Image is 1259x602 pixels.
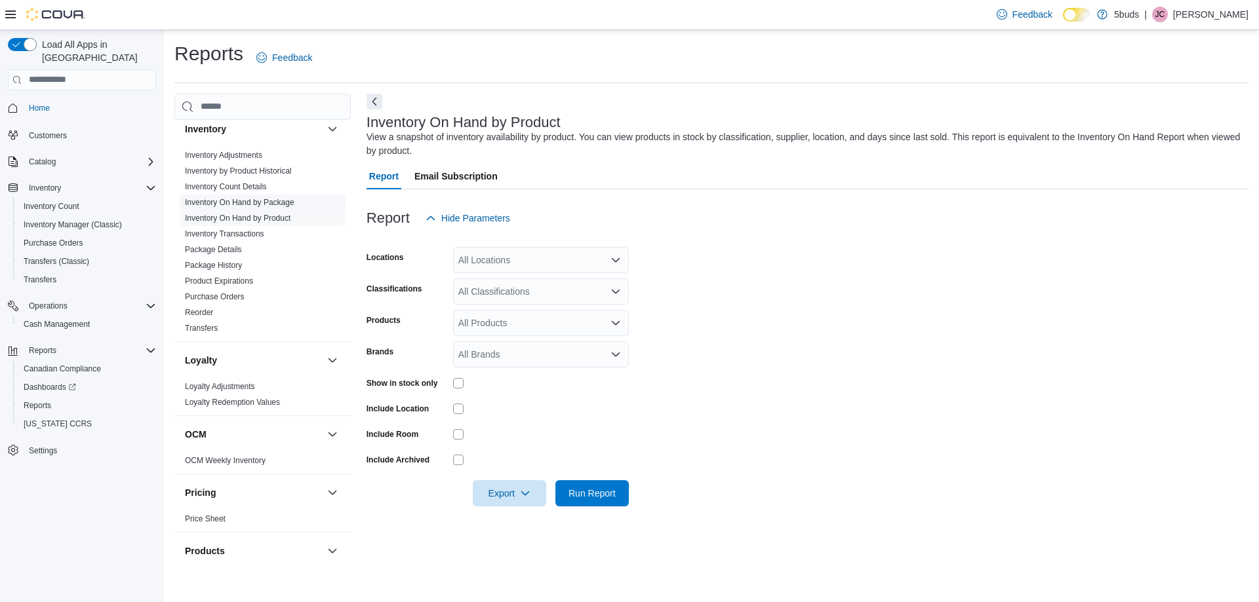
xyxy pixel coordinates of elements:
span: Cash Management [24,319,90,329]
a: Feedback [991,1,1058,28]
div: View a snapshot of inventory availability by product. You can view products in stock by classific... [367,130,1242,158]
a: OCM Weekly Inventory [185,456,266,465]
span: Settings [24,442,156,459]
a: Loyalty Redemption Values [185,398,280,407]
h3: Report [367,210,410,226]
button: Loyalty [185,354,322,367]
button: Inventory Count [13,197,161,216]
button: Cash Management [13,315,161,333]
button: Transfers [13,271,161,289]
button: Canadian Compliance [13,360,161,378]
span: Inventory Manager (Classic) [18,217,156,233]
h3: Pricing [185,486,216,499]
span: Purchase Orders [24,238,83,248]
span: Loyalty Adjustments [185,381,255,392]
span: Transfers [18,272,156,288]
a: Inventory Count [18,198,85,214]
span: Catalog [24,154,156,170]
a: Price Sheet [185,514,226,523]
span: Feedback [272,51,312,64]
button: Customers [3,125,161,144]
span: Transfers (Classic) [24,256,89,267]
span: Hide Parameters [441,212,510,225]
span: Price Sheet [185,514,226,524]
button: OCM [185,428,322,441]
span: Inventory Count [24,201,79,212]
span: Inventory Transactions [185,229,264,239]
h3: Products [185,544,225,557]
label: Classifications [367,284,422,294]
span: Inventory Count [18,198,156,214]
a: Transfers (Classic) [18,254,94,269]
div: Pricing [174,511,351,532]
span: Cash Management [18,316,156,332]
span: [US_STATE] CCRS [24,419,92,429]
button: Open list of options [610,255,621,265]
span: Purchase Orders [18,235,156,251]
span: Run Report [569,487,616,500]
button: Hide Parameters [420,205,515,231]
label: Include Archived [367,455,430,465]
button: Purchase Orders [13,234,161,252]
button: Reports [13,396,161,415]
span: Package History [185,260,242,271]
span: Dashboards [24,382,76,392]
p: | [1144,7,1147,22]
div: OCM [174,453,351,474]
input: Dark Mode [1063,8,1090,22]
span: Report [369,163,399,189]
span: Operations [24,298,156,314]
span: Catalog [29,157,56,167]
span: Customers [24,126,156,143]
label: Include Location [367,404,429,414]
a: Canadian Compliance [18,361,106,377]
button: Pricing [185,486,322,499]
button: OCM [325,426,340,442]
button: Export [473,480,546,506]
span: OCM Weekly Inventory [185,455,266,466]
div: Inventory [174,147,351,341]
button: Run Report [555,480,629,506]
span: Package Details [185,244,242,255]
button: Products [325,543,340,559]
a: Settings [24,443,62,459]
button: Home [3,98,161,117]
nav: Complex example [8,93,156,494]
a: Reorder [185,308,213,317]
span: Reports [24,400,51,411]
span: Settings [29,445,57,456]
button: Settings [3,441,161,460]
h3: OCM [185,428,207,441]
a: Inventory On Hand by Package [185,198,294,207]
a: Inventory On Hand by Product [185,214,290,223]
a: Package History [185,261,242,270]
a: Purchase Orders [185,292,245,301]
span: Canadian Compliance [18,361,156,377]
span: Operations [29,301,68,311]
a: Dashboards [18,379,81,395]
span: Canadian Compliance [24,364,101,374]
p: [PERSON_NAME] [1173,7,1249,22]
label: Include Room [367,429,418,440]
a: Loyalty Adjustments [185,382,255,391]
button: Inventory Manager (Classic) [13,216,161,234]
span: Email Subscription [414,163,498,189]
a: Transfers [18,272,62,288]
button: Reports [3,341,161,360]
a: Home [24,100,55,116]
label: Products [367,315,401,326]
label: Show in stock only [367,378,438,388]
button: Inventory [24,180,66,196]
label: Brands [367,347,393,357]
button: Next [367,94,382,109]
a: Inventory by Product Historical [185,166,292,176]
span: Dashboards [18,379,156,395]
a: Inventory Manager (Classic) [18,217,127,233]
a: Package Details [185,245,242,254]
a: Purchase Orders [18,235,89,251]
span: Inventory On Hand by Package [185,197,294,208]
span: Product Expirations [185,276,253,286]
span: Transfers (Classic) [18,254,156,269]
span: Export [481,480,538,506]
a: [US_STATE] CCRS [18,416,97,432]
